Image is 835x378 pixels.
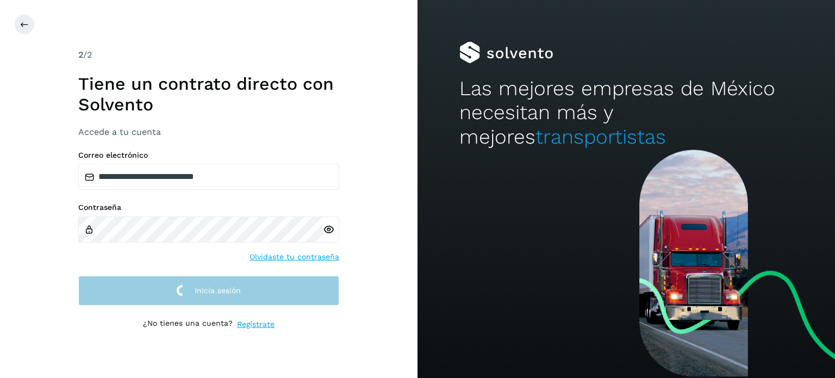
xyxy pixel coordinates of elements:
[78,49,83,60] span: 2
[78,151,339,160] label: Correo electrónico
[143,319,233,330] p: ¿No tienes una cuenta?
[535,125,666,148] span: transportistas
[195,287,241,294] span: Inicia sesión
[78,203,339,212] label: Contraseña
[78,73,339,115] h1: Tiene un contrato directo con Solvento
[78,276,339,306] button: Inicia sesión
[78,48,339,61] div: /2
[237,319,275,330] a: Regístrate
[250,251,339,263] a: Olvidaste tu contraseña
[78,127,339,137] h3: Accede a tu cuenta
[459,77,793,149] h2: Las mejores empresas de México necesitan más y mejores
